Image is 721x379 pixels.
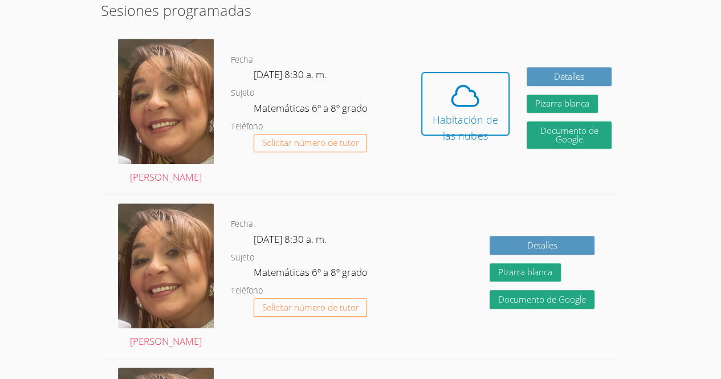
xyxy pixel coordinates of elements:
font: Solicitar número de tutor [262,137,359,148]
font: Teléfono [231,285,263,296]
a: [PERSON_NAME] [118,203,214,350]
img: IMG_0482.jpeg [118,203,214,329]
font: Matemáticas 6º a 8º grado [254,101,368,115]
a: Detalles [527,67,612,86]
font: Pizarra blanca [535,97,589,109]
font: Habitación de las nubes [433,113,498,142]
font: Documento de Google [540,125,598,145]
font: [PERSON_NAME] [130,335,202,348]
button: Pizarra blanca [490,263,561,282]
font: [PERSON_NAME] [130,170,202,184]
button: Solicitar número de tutor [254,298,368,317]
font: Sujeto [231,252,254,263]
font: Detalles [527,239,557,251]
font: Solicitar número de tutor [262,301,359,313]
font: Fecha [231,54,253,65]
font: Teléfono [231,121,263,132]
font: Fecha [231,218,253,229]
a: Detalles [490,236,594,255]
button: Solicitar número de tutor [254,134,368,153]
font: Pizarra blanca [498,266,552,278]
font: [DATE] 8:30 a. m. [254,233,327,246]
font: Matemáticas 6º a 8º grado [254,266,368,279]
font: Sujeto [231,87,254,98]
font: Detalles [554,71,584,82]
button: Pizarra blanca [527,95,598,113]
img: IMG_0482.jpeg [118,39,214,164]
a: [PERSON_NAME] [118,39,214,185]
font: [DATE] 8:30 a. m. [254,68,327,81]
button: Habitación de las nubes [421,72,510,136]
font: Documento de Google [498,294,586,305]
font: Sesiones programadas [101,1,251,20]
